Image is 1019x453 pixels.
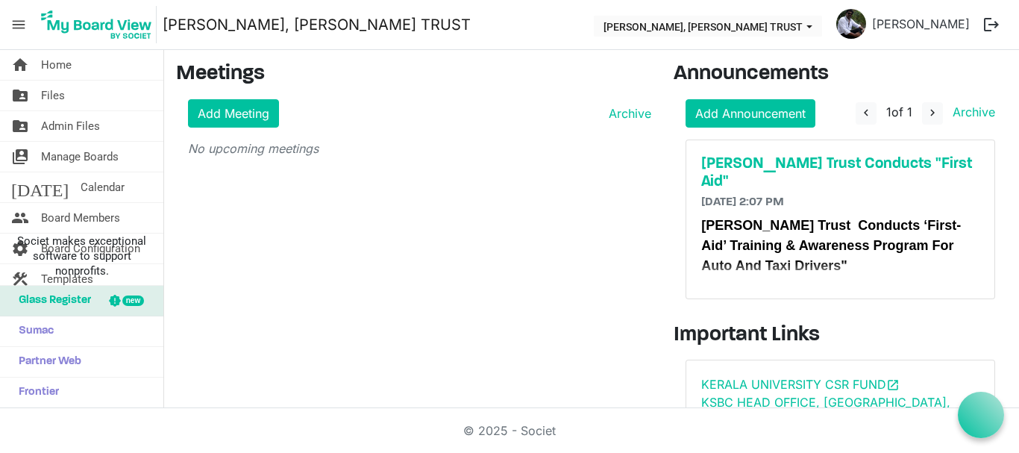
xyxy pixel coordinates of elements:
span: folder_shared [11,81,29,110]
span: people [11,203,29,233]
span: Files [41,81,65,110]
span: home [11,50,29,80]
h3: Meetings [176,62,651,87]
span: [PERSON_NAME] Trust Conducts ‘First-Aid’ Training & Awareness Program For Auto And Taxi Drivers" [701,218,961,273]
div: new [122,296,144,306]
span: navigate_next [926,106,939,119]
span: menu [4,10,33,39]
a: © 2025 - Societ [463,423,556,438]
span: Societ makes exceptional software to support nonprofits. [7,234,157,278]
span: Manage Boards [41,142,119,172]
img: My Board View Logo [37,6,157,43]
span: of 1 [886,104,912,119]
span: 1 [886,104,891,119]
span: Frontier [11,378,59,407]
span: Board Members [41,203,120,233]
p: No upcoming meetings [188,140,651,157]
a: Add Announcement [686,99,815,128]
span: open_in_new [886,378,900,392]
span: navigate_before [859,106,873,119]
button: navigate_next [922,102,943,125]
span: Home [41,50,72,80]
a: Archive [603,104,651,122]
a: My Board View Logo [37,6,163,43]
span: [DATE] [11,172,69,202]
a: Add Meeting [188,99,279,128]
span: Partner Web [11,347,81,377]
span: Sumac [11,316,54,346]
h3: Important Links [674,323,1007,349]
span: Glass Register [11,286,91,316]
button: logout [976,9,1007,40]
h3: Announcements [674,62,1007,87]
a: KSBC HEAD OFFICE, [GEOGRAPHIC_DATA],[GEOGRAPHIC_DATA], [GEOGRAPHIC_DATA] [701,395,968,428]
img: hSUB5Hwbk44obJUHC4p8SpJiBkby1CPMa6WHdO4unjbwNk2QqmooFCj6Eu6u6-Q6MUaBHHRodFmU3PnQOABFnA_thumb.png [836,9,866,39]
button: THERESA BHAVAN, IMMANUEL CHARITABLE TRUST dropdownbutton [594,16,822,37]
span: Admin Files [41,111,100,141]
span: switch_account [11,142,29,172]
a: Archive [947,104,995,119]
a: KERALA UNIVERSITY CSR FUNDopen_in_new [701,377,900,392]
button: navigate_before [856,102,877,125]
span: Calendar [81,172,125,202]
a: [PERSON_NAME] [866,9,976,39]
a: [PERSON_NAME], [PERSON_NAME] TRUST [163,10,471,40]
span: folder_shared [11,111,29,141]
span: [DATE] 2:07 PM [701,196,784,208]
a: [PERSON_NAME] Trust Conducts "First Aid" [701,155,979,191]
